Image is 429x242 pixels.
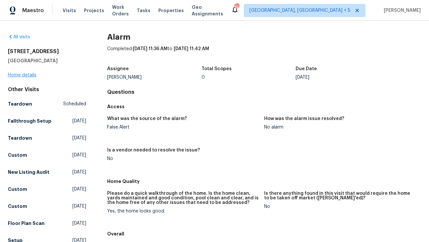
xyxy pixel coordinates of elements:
h5: Please do a quick walkthrough of the home. Is the home clean, yards maintained and good condition... [107,191,259,205]
span: Maestro [22,7,44,14]
h5: Is there anything found in this visit that would require the home to be taken off market ([PERSON... [264,191,416,200]
h5: What was the source of the alarm? [107,116,187,121]
span: Geo Assignments [192,4,223,17]
div: Yes, the home looks good. [107,209,259,213]
h5: Custom [8,152,27,158]
a: Floor Plan Scan[DATE] [8,217,86,229]
h5: Total Scopes [202,67,232,71]
div: Other Visits [8,86,86,93]
h5: Custom [8,186,27,192]
div: Completed: to [107,46,421,63]
h4: Questions [107,89,421,95]
span: Properties [158,7,184,14]
h5: New Listing Audit [8,169,49,175]
h5: Home Quality [107,178,421,185]
span: Work Orders [112,4,129,17]
h5: Access [107,103,421,110]
h5: How was the alarm issue resolved? [264,116,344,121]
span: [DATE] [72,220,86,227]
span: [PERSON_NAME] [381,7,421,14]
div: No [107,156,259,161]
a: Custom[DATE] [8,149,86,161]
a: TeardownScheduled [8,98,86,110]
h2: [STREET_ADDRESS] [8,48,86,55]
span: [DATE] [72,203,86,210]
h5: Due Date [296,67,317,71]
h5: Custom [8,203,27,210]
h5: Is a vendor needed to resolve the issue? [107,148,200,152]
div: 191 [234,4,239,10]
div: [DATE] [296,75,390,80]
span: Projects [84,7,104,14]
span: [DATE] [72,118,86,124]
span: [GEOGRAPHIC_DATA], [GEOGRAPHIC_DATA] + 5 [249,7,350,14]
span: Tasks [137,8,150,13]
div: No [264,204,416,209]
span: [DATE] [72,135,86,141]
div: False Alert [107,125,259,130]
div: 0 [202,75,296,80]
a: Custom[DATE] [8,200,86,212]
a: Home details [8,73,36,77]
a: Custom[DATE] [8,183,86,195]
h5: Teardown [8,135,32,141]
h5: Floor Plan Scan [8,220,45,227]
a: Fallthrough Setup[DATE] [8,115,86,127]
h5: Teardown [8,101,32,107]
a: New Listing Audit[DATE] [8,166,86,178]
h5: Assignee [107,67,129,71]
div: No alarm [264,125,416,130]
a: All visits [8,35,30,39]
span: [DATE] [72,186,86,192]
span: [DATE] [72,152,86,158]
h5: Overall [107,231,421,237]
span: [DATE] 11:36 AM [133,47,167,51]
span: Scheduled [63,101,86,107]
span: [DATE] 11:42 AM [174,47,209,51]
h5: Fallthrough Setup [8,118,51,124]
span: [DATE] [72,169,86,175]
div: [PERSON_NAME] [107,75,201,80]
h2: Alarm [107,34,421,40]
h5: [GEOGRAPHIC_DATA] [8,57,86,64]
a: Teardown[DATE] [8,132,86,144]
span: Visits [63,7,76,14]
